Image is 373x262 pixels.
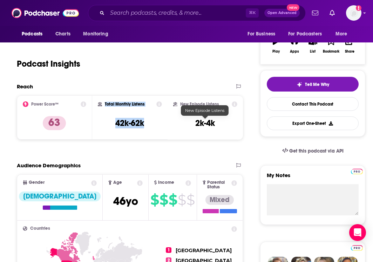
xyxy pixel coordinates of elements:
div: Open Intercom Messenger [349,224,366,241]
input: Search podcasts, credits, & more... [107,7,246,19]
span: For Business [247,29,275,39]
button: tell me why sparkleTell Me Why [267,77,359,92]
span: $ [186,194,195,206]
button: List [304,33,322,58]
span: Countries [30,226,50,231]
div: Bookmark [323,49,339,54]
span: Gender [29,180,45,185]
button: Show profile menu [346,5,361,21]
div: Search podcasts, credits, & more... [88,5,306,21]
button: Play [267,33,285,58]
p: 63 [43,116,66,130]
button: open menu [78,27,117,41]
button: Bookmark [322,33,340,58]
a: Show notifications dropdown [327,7,338,19]
span: ⌘ K [246,8,259,18]
div: List [310,49,316,54]
div: Apps [290,49,299,54]
button: Export One-Sheet [267,116,359,130]
span: $ [169,194,177,206]
div: [DEMOGRAPHIC_DATA] [19,192,101,201]
span: $ [160,194,168,206]
svg: Add a profile image [356,5,361,11]
a: Show notifications dropdown [309,7,321,19]
img: User Profile [346,5,361,21]
button: open menu [243,27,284,41]
span: Income [158,180,174,185]
img: Podchaser Pro [351,169,363,174]
div: Play [272,49,280,54]
button: open menu [331,27,356,41]
span: Parental Status [207,180,230,189]
button: Apps [285,33,304,58]
span: More [335,29,347,39]
button: open menu [284,27,332,41]
img: tell me why sparkle [297,82,302,87]
span: $ [178,194,186,206]
img: Podchaser Pro [351,245,363,251]
button: Open AdvancedNew [264,9,300,17]
h2: Reach [17,83,33,90]
button: Share [340,33,359,58]
span: Monitoring [83,29,108,39]
span: Get this podcast via API [289,148,344,154]
button: open menu [17,27,52,41]
span: Tell Me Why [305,82,329,87]
img: Podchaser - Follow, Share and Rate Podcasts [12,6,79,20]
span: Age [113,180,122,185]
h3: 42k-62k [115,118,144,128]
span: Logged in as alignPR [346,5,361,21]
span: 46 yo [113,194,138,208]
label: My Notes [267,172,359,184]
span: [GEOGRAPHIC_DATA] [176,247,232,254]
div: Share [345,49,354,54]
span: Charts [55,29,70,39]
h2: Total Monthly Listens [105,102,144,107]
span: 1 [166,247,171,253]
a: Charts [51,27,75,41]
span: Podcasts [22,29,42,39]
a: Contact This Podcast [267,97,359,111]
a: Pro website [351,244,363,251]
h2: Power Score™ [31,102,59,107]
h2: New Episode Listens [180,102,219,107]
h2: Audience Demographics [17,162,81,169]
span: Open Advanced [267,11,297,15]
span: New [287,4,299,11]
a: Pro website [351,168,363,174]
a: Get this podcast via API [277,142,350,160]
span: For Podcasters [288,29,322,39]
span: $ [150,194,159,206]
h3: 2k-4k [195,118,215,128]
h1: Podcast Insights [17,59,80,69]
span: New Episode Listens [185,108,224,113]
div: Mixed [205,195,234,205]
